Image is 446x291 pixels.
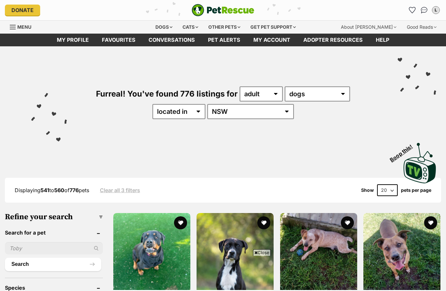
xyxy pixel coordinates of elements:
[280,213,357,290] img: Patch - Australian Cattle Dog
[10,21,36,32] a: Menu
[192,4,254,16] a: PetRescue
[389,139,419,163] span: Boop this!
[433,7,439,13] div: L
[404,143,436,183] img: PetRescue TV logo
[174,216,187,229] button: favourite
[142,34,201,46] a: conversations
[54,187,64,193] strong: 560
[5,258,101,271] button: Search
[297,34,369,46] a: Adopter resources
[151,21,177,34] div: Dogs
[95,34,142,46] a: Favourites
[178,21,203,34] div: Cats
[17,24,31,30] span: Menu
[246,21,300,34] div: Get pet support
[15,187,89,193] span: Displaying to of pets
[192,4,254,16] img: logo-e224e6f780fb5917bec1dbf3a21bbac754714ae5b6737aabdf751b685950b380.svg
[424,216,437,229] button: favourite
[336,21,401,34] div: About [PERSON_NAME]
[5,242,103,254] input: Toby
[5,212,103,222] h3: Refine your search
[369,34,396,46] a: Help
[104,258,342,288] iframe: Advertisement
[402,21,441,34] div: Good Reads
[201,34,247,46] a: Pet alerts
[398,258,433,278] iframe: Help Scout Beacon - Open
[5,5,40,16] a: Donate
[96,89,238,99] span: Furreal! You've found 776 listings for
[361,188,374,193] span: Show
[5,230,103,236] header: Search for a pet
[363,213,440,290] img: Ninja - Mixed Breed Dog
[419,5,429,15] a: Conversations
[50,34,95,46] a: My profile
[341,216,354,229] button: favourite
[197,213,274,290] img: Shadow - American Staffordshire Terrier Dog
[70,187,79,193] strong: 776
[247,34,297,46] a: My account
[113,213,190,290] img: Marley imp 1474 - Rottweiler Dog
[5,285,103,291] header: Species
[421,7,428,13] img: chat-41dd97257d64d25036548639549fe6c8038ab92f7586957e7f3b1b290dea8141.svg
[401,188,431,193] label: pets per page
[431,5,441,15] button: My account
[40,187,49,193] strong: 541
[253,249,271,256] span: Close
[407,5,441,15] ul: Account quick links
[258,216,271,229] button: favourite
[404,137,436,185] a: Boop this!
[407,5,418,15] a: Favourites
[100,187,140,193] a: Clear all 3 filters
[204,21,245,34] div: Other pets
